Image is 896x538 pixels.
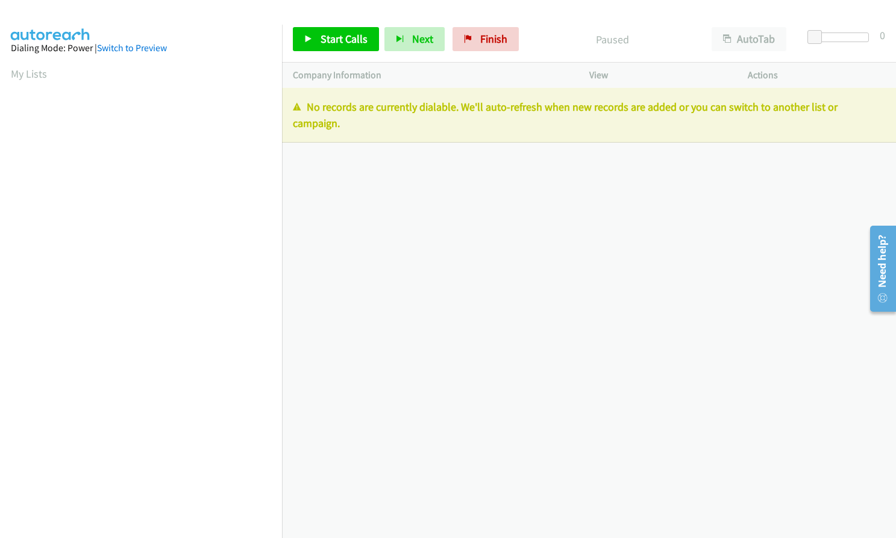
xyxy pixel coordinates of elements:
a: Start Calls [293,27,379,51]
a: Finish [453,27,519,51]
p: Paused [535,31,690,48]
div: 0 [880,27,885,43]
div: Dialing Mode: Power | [11,41,271,55]
a: My Lists [11,67,47,81]
div: Delay between calls (in seconds) [813,32,869,42]
button: AutoTab [712,27,786,51]
p: No records are currently dialable. We'll auto-refresh when new records are added or you can switc... [293,99,885,131]
a: Switch to Preview [97,42,167,54]
p: Company Information [293,68,568,82]
p: Actions [748,68,885,82]
span: Start Calls [321,32,368,46]
button: Next [384,27,445,51]
span: Next [412,32,433,46]
iframe: Resource Center [861,221,896,317]
p: View [589,68,727,82]
span: Finish [480,32,507,46]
